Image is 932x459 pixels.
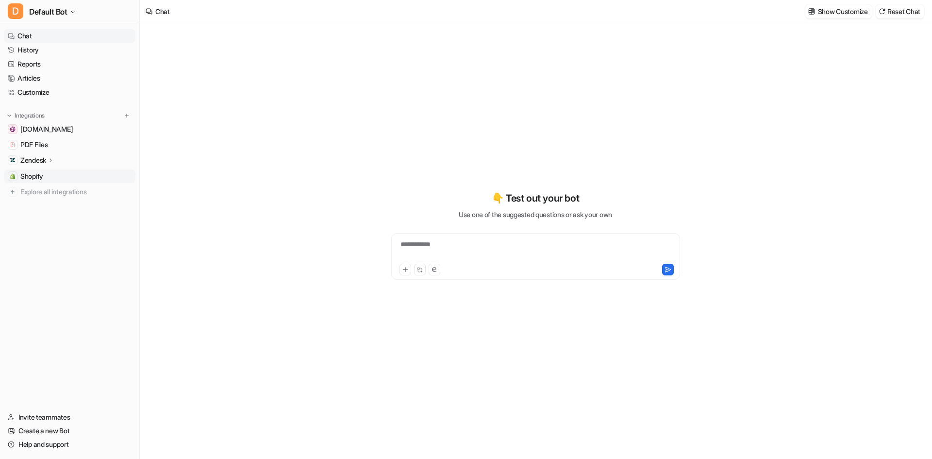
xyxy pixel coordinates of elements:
[20,124,73,134] span: [DOMAIN_NAME]
[879,8,885,15] img: reset
[10,126,16,132] img: wovenwood.co.uk
[10,157,16,163] img: Zendesk
[4,410,135,424] a: Invite teammates
[20,184,132,200] span: Explore all integrations
[4,185,135,199] a: Explore all integrations
[155,6,170,17] div: Chat
[818,6,868,17] p: Show Customize
[10,142,16,148] img: PDF Files
[10,173,16,179] img: Shopify
[4,122,135,136] a: wovenwood.co.uk[DOMAIN_NAME]
[4,85,135,99] a: Customize
[4,71,135,85] a: Articles
[459,209,612,220] p: Use one of the suggested questions or ask your own
[20,171,43,181] span: Shopify
[805,4,872,18] button: Show Customize
[20,140,48,150] span: PDF Files
[4,111,48,120] button: Integrations
[6,112,13,119] img: expand menu
[4,43,135,57] a: History
[8,3,23,19] span: D
[29,5,67,18] span: Default Bot
[876,4,924,18] button: Reset Chat
[15,112,45,119] p: Integrations
[492,191,579,205] p: 👇 Test out your bot
[8,187,17,197] img: explore all integrations
[4,57,135,71] a: Reports
[4,424,135,438] a: Create a new Bot
[4,170,135,183] a: ShopifyShopify
[4,138,135,152] a: PDF FilesPDF Files
[20,155,46,165] p: Zendesk
[808,8,815,15] img: customize
[4,438,135,451] a: Help and support
[4,29,135,43] a: Chat
[123,112,130,119] img: menu_add.svg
